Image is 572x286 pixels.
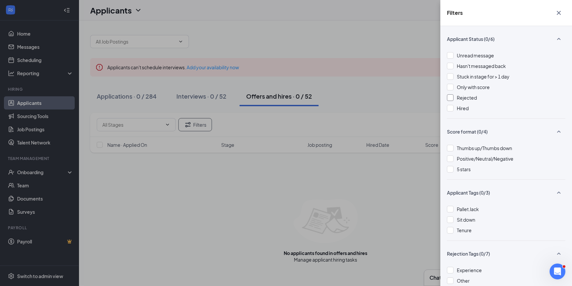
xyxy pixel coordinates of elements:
[447,250,490,257] span: Rejection Tags (0/7)
[457,156,513,162] span: Positive/Neutral/Negative
[447,36,495,42] span: Applicant Status (0/6)
[552,125,565,138] button: SmallChevronUp
[457,206,479,212] span: Pallet Jack
[447,128,488,135] span: Score format (0/4)
[457,278,470,284] span: Other
[457,217,475,223] span: Sit down
[555,9,563,17] svg: Cross
[457,105,469,111] span: Hired
[552,33,565,45] button: SmallChevronUp
[555,189,563,197] svg: SmallChevronUp
[457,145,512,151] span: Thumbs up/Thumbs down
[555,128,563,136] svg: SmallChevronUp
[550,264,565,279] iframe: Intercom live chat
[447,9,463,16] h5: Filters
[552,186,565,199] button: SmallChevronUp
[457,95,477,101] span: Rejected
[555,250,563,258] svg: SmallChevronUp
[457,52,494,58] span: Unread message
[457,267,482,273] span: Experience
[552,7,565,19] button: Cross
[457,166,471,172] span: 5 stars
[447,189,490,196] span: Applicant Tags (0/3)
[457,74,509,79] span: Stuck in stage for > 1 day
[555,35,563,43] svg: SmallChevronUp
[457,63,506,69] span: Hasn't messaged back
[457,227,472,233] span: Tenure
[457,84,490,90] span: Only with score
[552,247,565,260] button: SmallChevronUp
